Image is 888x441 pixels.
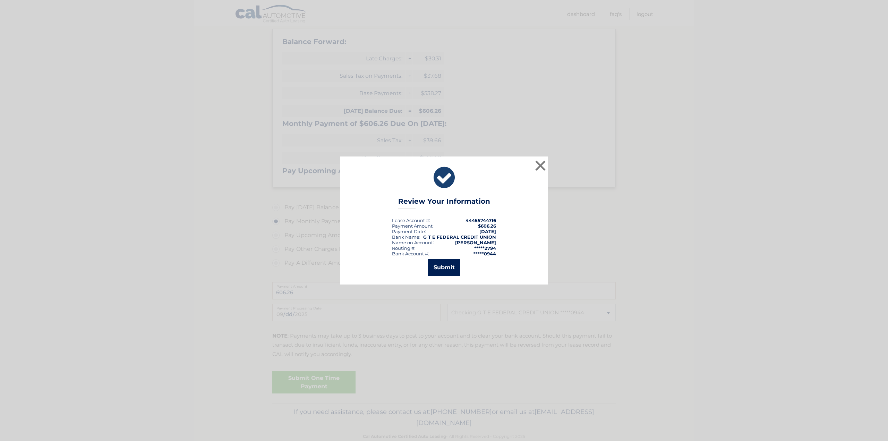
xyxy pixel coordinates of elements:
button: × [533,159,547,172]
strong: G T E FEDERAL CREDIT UNION [423,234,496,240]
div: Lease Account #: [392,218,430,223]
div: : [392,229,426,234]
strong: 44455744716 [466,218,496,223]
span: $606.26 [478,223,496,229]
div: Bank Account #: [392,251,429,256]
span: [DATE] [479,229,496,234]
strong: [PERSON_NAME] [455,240,496,245]
div: Bank Name: [392,234,420,240]
button: Submit [428,259,460,276]
div: Name on Account: [392,240,434,245]
div: Payment Amount: [392,223,434,229]
span: Payment Date [392,229,425,234]
div: Routing #: [392,245,416,251]
h3: Review Your Information [398,197,490,209]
